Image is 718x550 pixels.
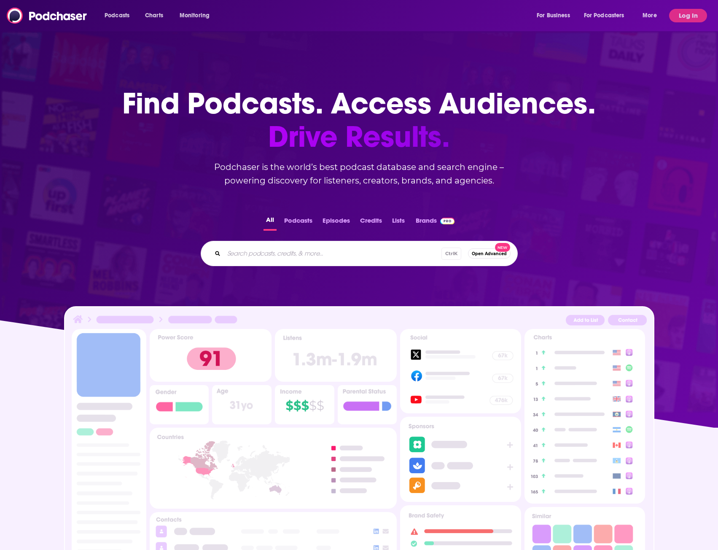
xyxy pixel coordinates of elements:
[282,214,315,231] button: Podcasts
[264,214,277,231] button: All
[524,329,645,504] img: Podcast Insights Charts
[390,214,407,231] button: Lists
[174,9,221,22] button: open menu
[72,314,647,329] img: Podcast Insights Header
[400,329,521,413] img: Podcast Socials
[122,120,596,154] span: Drive Results.
[578,9,637,22] button: open menu
[440,218,455,224] img: Podchaser Pro
[584,10,624,22] span: For Podcasters
[537,10,570,22] span: For Business
[150,385,209,424] img: Podcast Insights Gender
[275,385,334,424] img: Podcast Insights Income
[637,9,667,22] button: open menu
[275,329,397,382] img: Podcast Insights Listens
[99,9,140,22] button: open menu
[140,9,168,22] a: Charts
[472,251,507,256] span: Open Advanced
[201,241,518,266] div: Search podcasts, credits, & more...
[191,160,528,187] h2: Podchaser is the world’s best podcast database and search engine – powering discovery for listene...
[150,329,272,382] img: Podcast Insights Power score
[7,8,88,24] img: Podchaser - Follow, Share and Rate Podcasts
[122,87,596,154] h1: Find Podcasts. Access Audiences.
[150,428,397,508] img: Podcast Insights Countries
[468,248,511,259] button: Open AdvancedNew
[180,10,210,22] span: Monitoring
[358,214,385,231] button: Credits
[320,214,352,231] button: Episodes
[416,214,455,231] a: BrandsPodchaser Pro
[643,10,657,22] span: More
[212,385,272,424] img: Podcast Insights Age
[145,10,163,22] span: Charts
[495,243,510,252] span: New
[531,9,581,22] button: open menu
[669,9,707,22] button: Log In
[224,247,441,260] input: Search podcasts, credits, & more...
[441,248,461,260] span: Ctrl K
[105,10,129,22] span: Podcasts
[338,385,397,424] img: Podcast Insights Parental Status
[400,417,521,502] img: Podcast Sponsors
